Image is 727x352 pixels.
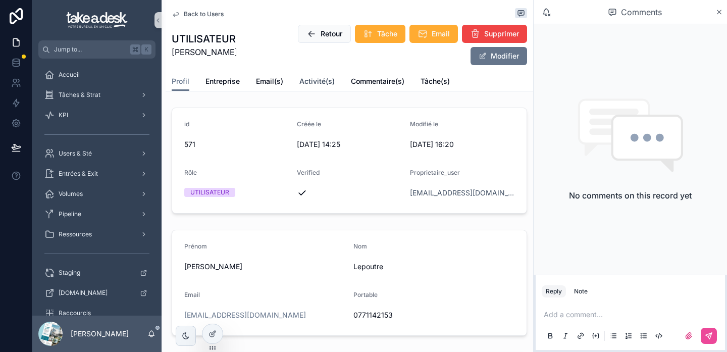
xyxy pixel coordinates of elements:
[184,10,224,18] span: Back to Users
[621,6,662,18] span: Comments
[570,285,592,297] button: Note
[172,76,189,86] span: Profil
[409,25,458,43] button: Email
[38,205,155,223] a: Pipeline
[59,230,92,238] span: Ressources
[462,25,527,43] button: Supprimer
[172,10,224,18] a: Back to Users
[59,71,80,79] span: Accueil
[297,120,321,128] span: Créée le
[484,29,519,39] span: Supprimer
[184,169,197,176] span: Rôle
[184,262,345,272] span: [PERSON_NAME]
[172,32,236,46] h1: UTILISATEUR
[410,169,460,176] span: Proprietaire_user
[256,72,283,92] a: Email(s)
[190,188,229,197] div: UTILISATEUR
[299,72,335,92] a: Activité(s)
[410,188,514,198] a: [EMAIL_ADDRESS][DOMAIN_NAME]
[38,144,155,163] a: Users & Sté
[410,139,514,149] span: [DATE] 16:20
[353,291,378,298] span: Portable
[410,120,438,128] span: Modifié le
[351,76,404,86] span: Commentaire(s)
[351,72,404,92] a: Commentaire(s)
[377,29,397,39] span: Tâche
[184,242,207,250] span: Prénom
[38,66,155,84] a: Accueil
[353,262,514,272] span: Lepoutre
[38,106,155,124] a: KPI
[59,149,92,158] span: Users & Sté
[59,170,98,178] span: Entrées & Exit
[184,310,306,320] a: [EMAIL_ADDRESS][DOMAIN_NAME]
[38,225,155,243] a: Ressources
[142,45,150,54] span: K
[205,72,240,92] a: Entreprise
[184,291,200,298] span: Email
[297,169,320,176] span: Verified
[38,284,155,302] a: [DOMAIN_NAME]
[38,40,155,59] button: Jump to...K
[321,29,342,39] span: Retour
[421,76,450,86] span: Tâche(s)
[59,309,91,317] span: Raccourcis
[184,139,289,149] span: 571
[542,285,566,297] button: Reply
[299,76,335,86] span: Activité(s)
[38,304,155,322] a: Raccourcis
[421,72,450,92] a: Tâche(s)
[59,210,81,218] span: Pipeline
[38,165,155,183] a: Entrées & Exit
[172,46,236,58] span: [PERSON_NAME]
[59,91,100,99] span: Tâches & Strat
[297,139,401,149] span: [DATE] 14:25
[298,25,351,43] button: Retour
[172,72,189,91] a: Profil
[432,29,450,39] span: Email
[38,86,155,104] a: Tâches & Strat
[32,59,162,316] div: scrollable content
[353,242,367,250] span: Nom
[471,47,527,65] button: Modifier
[38,264,155,282] a: Staging
[59,269,80,277] span: Staging
[38,185,155,203] a: Volumes
[569,189,692,202] h2: No comments on this record yet
[71,329,129,339] p: [PERSON_NAME]
[205,76,240,86] span: Entreprise
[355,25,405,43] button: Tâche
[59,289,108,297] span: [DOMAIN_NAME]
[184,120,189,128] span: id
[574,287,588,295] div: Note
[59,111,68,119] span: KPI
[59,190,83,198] span: Volumes
[256,76,283,86] span: Email(s)
[353,310,514,320] span: 0771142153
[66,12,128,28] img: App logo
[54,45,126,54] span: Jump to...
